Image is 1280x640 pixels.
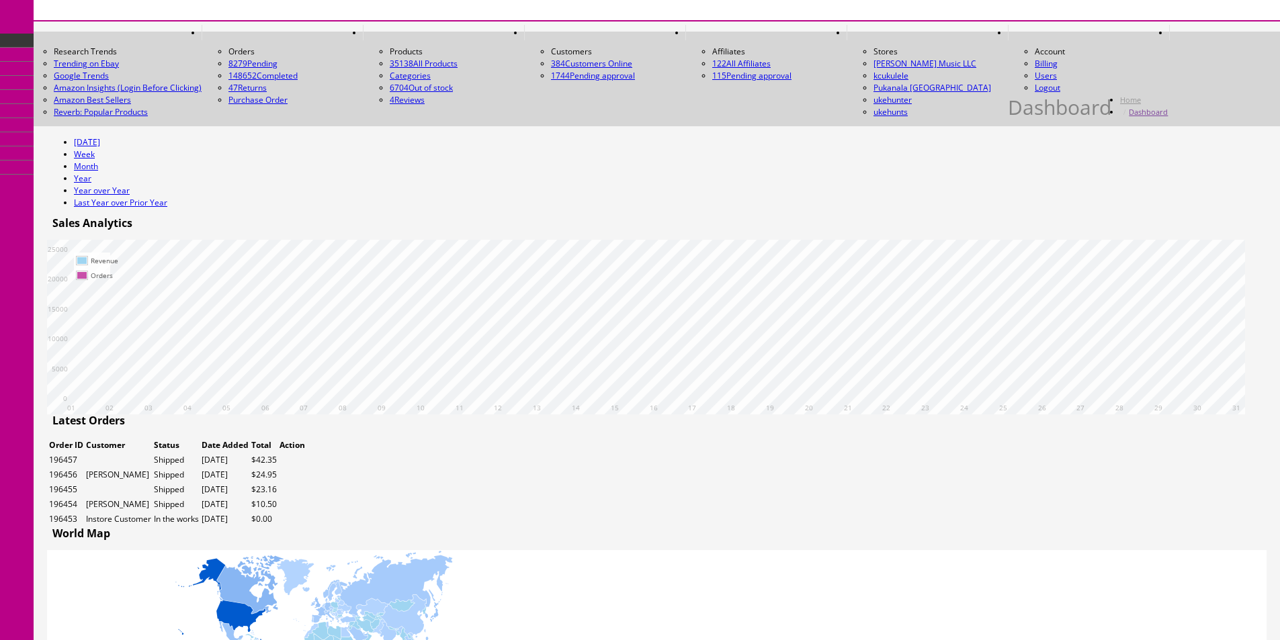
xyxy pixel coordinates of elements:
[201,512,249,526] td: [DATE]
[251,498,278,511] td: $10.50
[228,58,247,69] span: 8279
[74,173,91,184] a: Year
[153,498,200,511] td: Shipped
[1129,107,1168,117] a: Dashboard
[201,439,249,452] td: Date Added
[873,94,912,105] a: ukehunter
[873,70,908,81] a: kcukulele
[47,414,125,426] h3: Latest Orders
[251,483,278,496] td: $23.16
[873,82,991,93] a: Pukanala [GEOGRAPHIC_DATA]
[54,46,202,58] li: Research Trends
[153,439,200,452] td: Status
[251,439,278,452] td: Total
[85,468,152,482] td: [PERSON_NAME]
[90,254,119,267] td: Revenue
[54,94,202,106] a: Amazon Best Sellers
[74,148,95,160] a: Week
[1035,46,1169,58] li: Account
[712,46,847,58] li: Affiliates
[47,217,132,229] h3: Sales Analytics
[74,161,98,172] a: Month
[551,58,632,69] a: 384Customers Online
[48,453,84,467] td: 196457
[1035,58,1058,69] a: Billing
[228,94,288,105] a: Purchase Order
[390,94,425,105] a: 4Reviews
[54,70,202,82] a: Google Trends
[279,439,306,452] td: Action
[74,197,167,208] a: Last Year over Prior Year
[90,269,119,282] td: Orders
[712,58,726,69] span: 122
[551,70,570,81] span: 1744
[85,439,152,452] td: Customer
[873,58,976,69] a: [PERSON_NAME] Music LLC
[54,58,202,70] a: Trending on Ebay
[153,453,200,467] td: Shipped
[85,498,152,511] td: [PERSON_NAME]
[390,70,431,81] a: Categories
[251,468,278,482] td: $24.95
[228,58,363,70] a: 8279Pending
[1169,25,1191,40] a: HELP
[228,70,298,81] a: 148652Completed
[1120,95,1141,105] a: Home
[390,58,458,69] a: 35138All Products
[551,70,635,81] a: 1744Pending approval
[228,82,238,93] span: 47
[390,82,453,93] a: 6704Out of stock
[712,70,726,81] span: 115
[390,46,524,58] li: Products
[251,453,278,467] td: $42.35
[85,512,152,526] td: Instore Customer
[1035,70,1057,81] a: Users
[47,527,110,539] h3: World Map
[54,82,202,94] a: Amazon Insights (Login Before Clicking)
[48,483,84,496] td: 196455
[251,512,278,526] td: $0.00
[201,498,249,511] td: [DATE]
[228,82,267,93] a: 47Returns
[873,46,1008,58] li: Stores
[390,94,394,105] span: 4
[551,58,565,69] span: 384
[873,106,908,118] a: ukehunts
[712,70,792,81] a: 115Pending approval
[712,58,771,69] a: 122All Affiliates
[390,82,409,93] span: 6704
[74,185,130,196] a: Year over Year
[390,58,413,69] span: 35138
[74,136,100,148] a: [DATE]
[153,483,200,496] td: Shipped
[1008,101,1111,113] h1: Dashboard
[48,512,84,526] td: 196453
[48,439,84,452] td: Order ID
[153,512,200,526] td: In the works
[201,453,249,467] td: [DATE]
[228,46,363,58] li: Orders
[48,498,84,511] td: 196454
[228,70,257,81] span: 148652
[1035,82,1060,93] a: Logout
[551,46,685,58] li: Customers
[201,483,249,496] td: [DATE]
[48,468,84,482] td: 196456
[153,468,200,482] td: Shipped
[54,106,202,118] a: Reverb: Popular Products
[201,468,249,482] td: [DATE]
